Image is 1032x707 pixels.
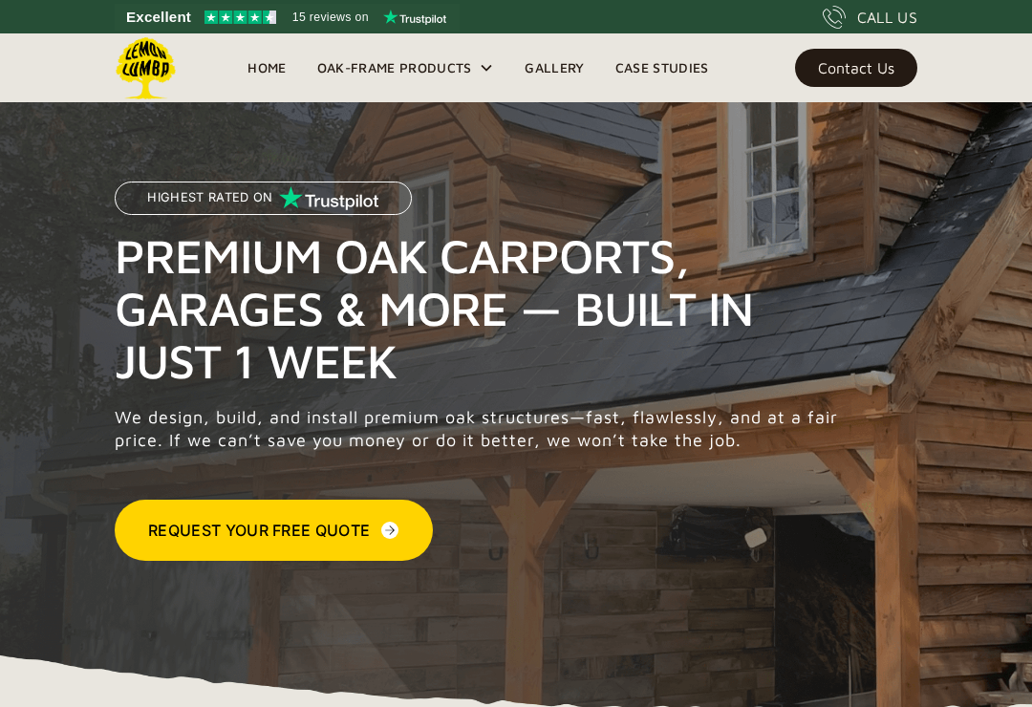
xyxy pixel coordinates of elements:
p: Highest Rated on [147,191,272,204]
a: CALL US [823,6,917,29]
span: 15 reviews on [292,6,369,29]
a: Contact Us [795,49,917,87]
a: Request Your Free Quote [115,500,433,561]
div: CALL US [857,6,917,29]
img: Trustpilot logo [383,10,446,25]
img: Trustpilot 4.5 stars [204,11,276,24]
div: Oak-Frame Products [302,33,510,102]
a: Highest Rated on [115,182,412,229]
h1: Premium Oak Carports, Garages & More — Built in Just 1 Week [115,229,849,387]
a: Case Studies [600,54,724,82]
a: Home [232,54,301,82]
a: Gallery [509,54,599,82]
div: Oak-Frame Products [317,56,472,79]
a: See Lemon Lumba reviews on Trustpilot [115,4,460,31]
p: We design, build, and install premium oak structures—fast, flawlessly, and at a fair price. If we... [115,406,849,452]
span: Excellent [126,6,191,29]
div: Contact Us [818,61,894,75]
div: Request Your Free Quote [148,519,370,542]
